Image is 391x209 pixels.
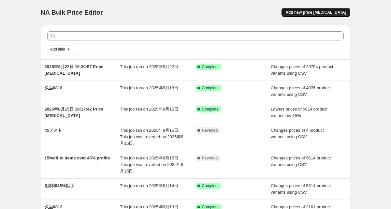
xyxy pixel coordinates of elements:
[271,128,324,139] span: Changes prices of 4 product variants using CSV
[50,47,65,52] span: Add filter
[120,85,180,90] span: This job ran on 2025年8月18日.
[45,183,74,188] span: 粗利率45%以上
[285,10,346,15] span: Add new price [MEDICAL_DATA]
[271,64,333,76] span: Changes prices of 20794 product variants using CSV
[41,9,103,16] span: NA Bulk Price Editor
[202,107,219,112] span: Complete
[45,107,104,118] span: 2025年8月15日 19:17:42 Price [MEDICAL_DATA]
[45,85,63,90] span: 欠品0818
[271,183,331,195] span: Changes prices of 5614 product variants using CSV
[45,64,104,76] span: 2025年8月22日 10:30:57 Price [MEDICAL_DATA]
[282,8,350,17] button: Add new price [MEDICAL_DATA]
[202,64,219,69] span: Complete
[47,45,73,53] button: Add filter
[120,107,180,112] span: This job ran on 2025年8月15日.
[202,85,219,91] span: Complete
[202,183,219,188] span: Complete
[120,183,180,188] span: This job ran on 2025年8月14日.
[271,156,331,167] span: Changes prices of 5614 product variants using CSV
[45,128,62,133] span: 45テスト
[202,156,218,161] span: Reverted
[120,156,183,173] span: This job ran on 2025年8月15日. This job was reverted on 2025年8月15日.
[271,107,327,118] span: Lowers prices of 5614 product variants by 15%
[202,128,218,133] span: Reverted
[271,85,331,97] span: Changes prices of 4076 product variants using CSV
[120,64,180,69] span: This job ran on 2025年8月22日.
[45,156,110,160] span: 15%off to items over 45% profits
[120,128,183,146] span: This job ran on 2025年8月15日. This job was reverted on 2025年8月15日.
